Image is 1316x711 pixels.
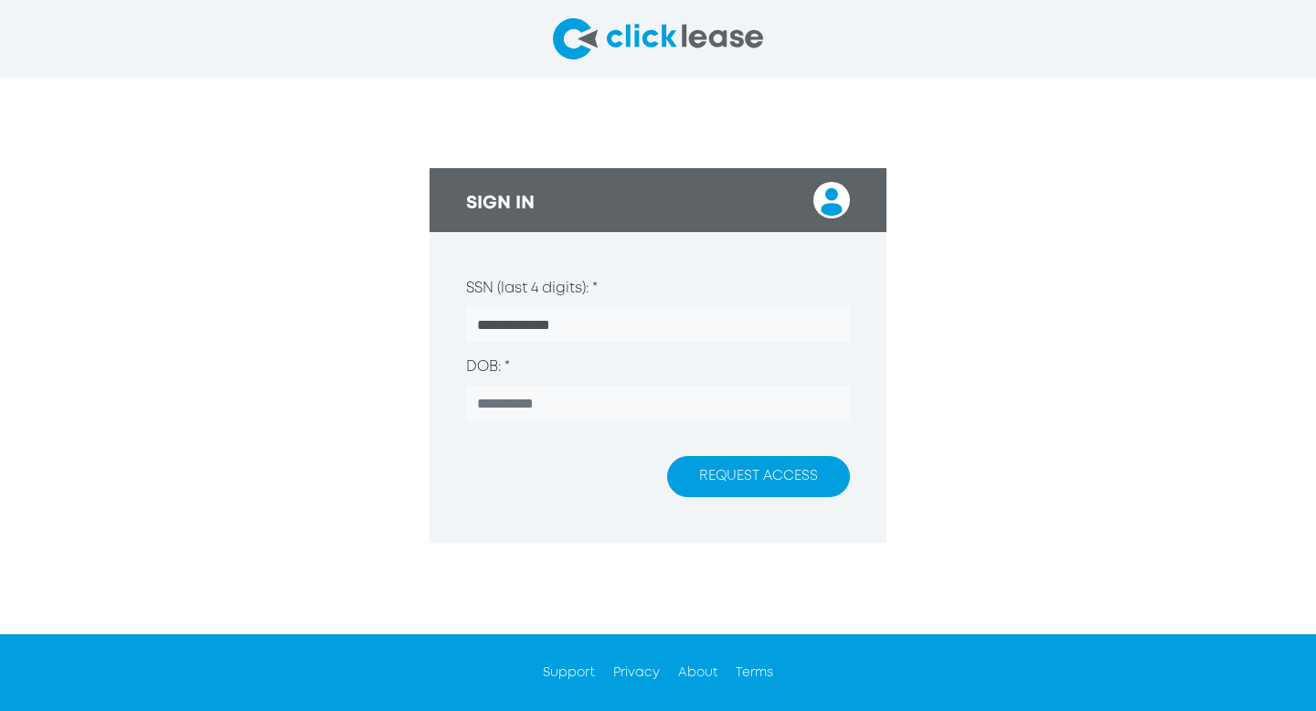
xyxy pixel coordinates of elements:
img: login user [813,182,850,218]
a: About [678,667,717,678]
h3: SIGN IN [466,193,535,215]
a: Privacy [613,667,660,678]
label: SSN (last 4 digits): * [466,278,598,300]
img: clicklease logo [553,18,763,59]
a: Terms [736,667,773,678]
button: REQUEST ACCESS [667,456,850,497]
a: Support [543,667,595,678]
label: DOB: * [466,356,510,378]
